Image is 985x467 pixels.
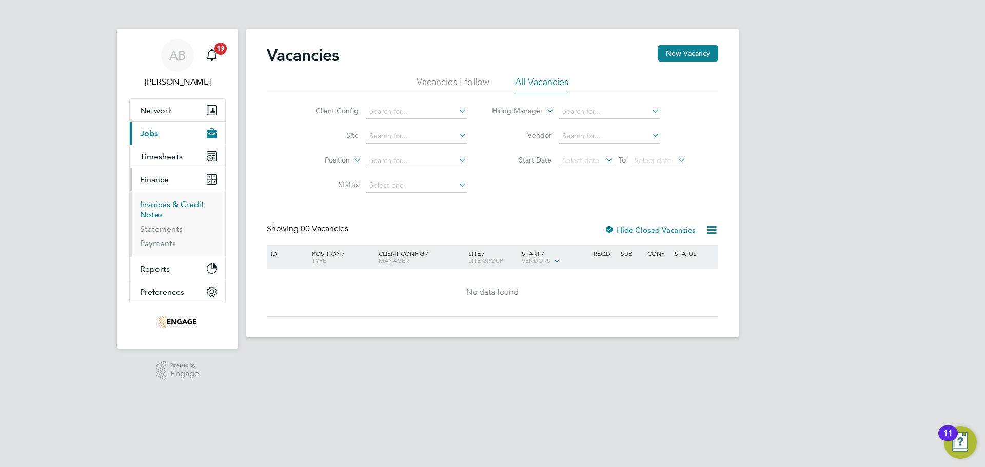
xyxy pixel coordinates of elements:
[658,45,718,62] button: New Vacancy
[130,99,225,121] button: Network
[140,129,158,138] span: Jobs
[140,264,170,274] span: Reports
[379,256,409,265] span: Manager
[267,45,339,66] h2: Vacancies
[300,180,359,189] label: Status
[268,245,304,262] div: ID
[140,287,184,297] span: Preferences
[140,106,172,115] span: Network
[291,155,350,166] label: Position
[522,256,550,265] span: Vendors
[616,153,629,167] span: To
[129,39,226,88] a: AB[PERSON_NAME]
[300,131,359,140] label: Site
[559,129,660,144] input: Search for...
[304,245,376,269] div: Position /
[366,178,467,193] input: Select one
[468,256,503,265] span: Site Group
[140,224,183,234] a: Statements
[618,245,645,262] div: Sub
[519,245,591,270] div: Start /
[493,131,551,140] label: Vendor
[672,245,717,262] div: Status
[170,361,199,370] span: Powered by
[129,314,226,330] a: Go to home page
[140,152,183,161] span: Timesheets
[130,168,225,191] button: Finance
[130,122,225,145] button: Jobs
[301,224,348,234] span: 00 Vacancies
[417,76,489,94] li: Vacancies I follow
[267,224,350,234] div: Showing
[559,105,660,119] input: Search for...
[944,426,977,459] button: Open Resource Center, 11 new notifications
[129,76,226,88] span: Andreea Bortan
[635,156,672,165] span: Select date
[466,245,520,269] div: Site /
[493,155,551,165] label: Start Date
[300,106,359,115] label: Client Config
[591,245,618,262] div: Reqd
[604,225,696,235] label: Hide Closed Vacancies
[140,175,169,185] span: Finance
[312,256,326,265] span: Type
[169,49,186,62] span: AB
[943,433,953,446] div: 11
[376,245,466,269] div: Client Config /
[130,257,225,280] button: Reports
[214,43,227,55] span: 19
[156,361,200,380] a: Powered byEngage
[268,287,717,298] div: No data found
[202,39,222,72] a: 19
[645,245,672,262] div: Conf
[366,105,467,119] input: Search for...
[366,154,467,168] input: Search for...
[366,129,467,144] input: Search for...
[130,280,225,303] button: Preferences
[117,29,238,349] nav: Main navigation
[140,199,204,219] a: Invoices & Credit Notes
[130,145,225,168] button: Timesheets
[158,314,197,330] img: teamresourcing-logo-retina.png
[130,191,225,257] div: Finance
[484,106,543,116] label: Hiring Manager
[140,238,176,248] a: Payments
[562,156,599,165] span: Select date
[170,370,199,378] span: Engage
[515,76,568,94] li: All Vacancies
